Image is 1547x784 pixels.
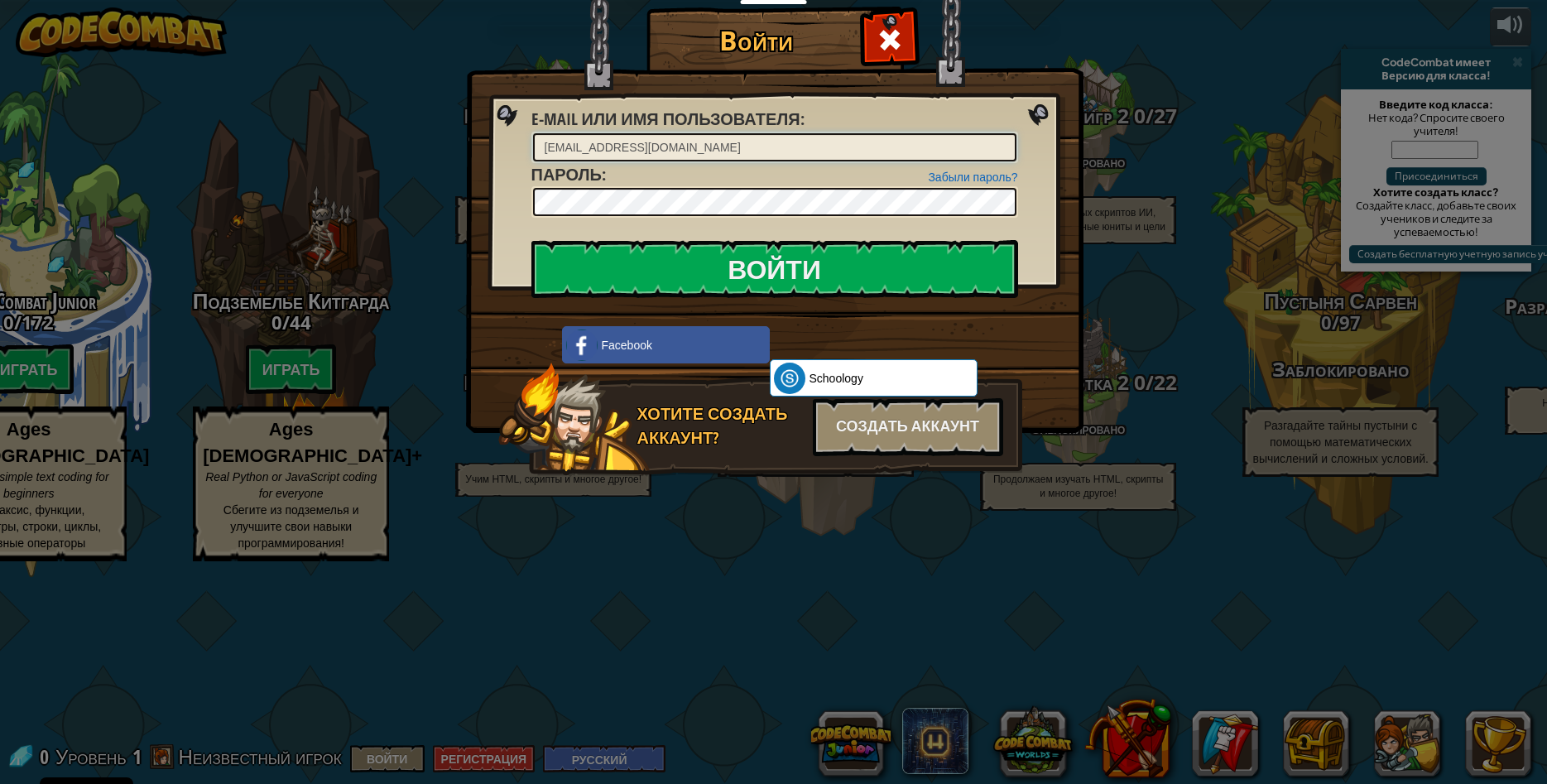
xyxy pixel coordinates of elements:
label: : [531,163,606,187]
label: : [531,108,805,132]
a: Забыли пароль? [928,171,1017,184]
h1: Войти [651,26,862,55]
span: Пароль [531,163,602,185]
div: Создать аккаунт [813,398,1003,456]
input: Войти [531,240,1018,298]
span: Schoology [810,370,863,387]
div: Хотите создать аккаунт? [637,402,803,450]
iframe: Кнопка "Войти с аккаунтом Google" [761,325,978,361]
img: facebook_small.png [566,329,598,361]
span: Facebook [602,337,652,354]
div: Войти с аккаунтом Google (откроется в новой вкладке) [770,325,970,361]
span: E-mail или имя пользователя [531,108,800,130]
img: schoology.png [774,363,805,394]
